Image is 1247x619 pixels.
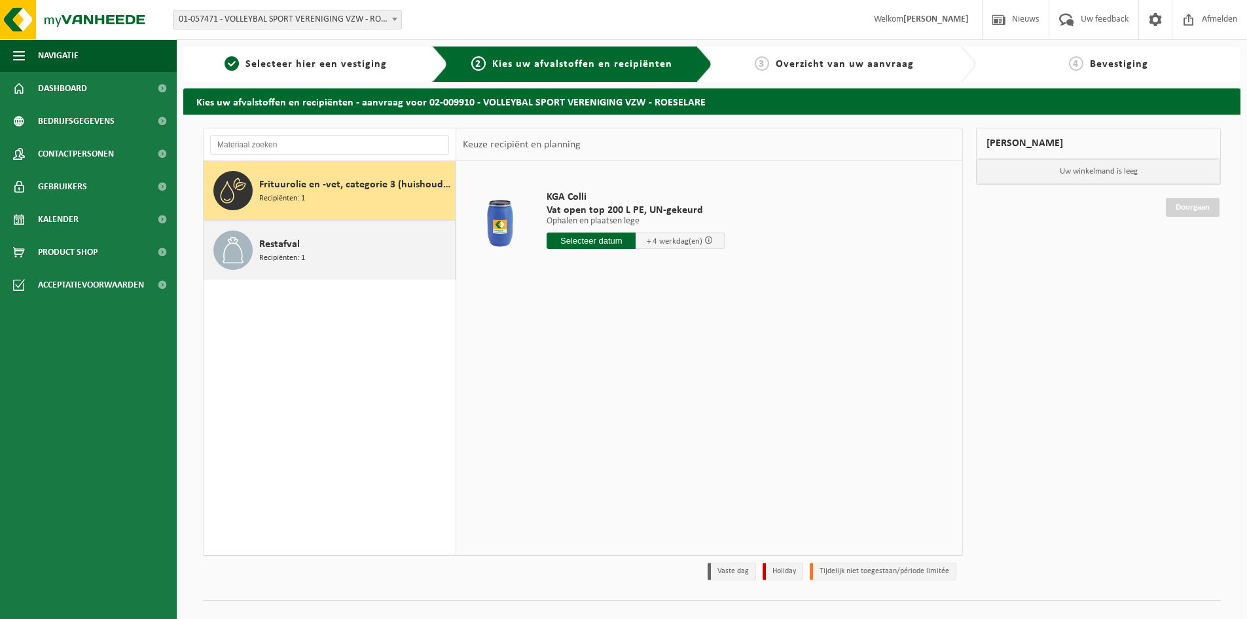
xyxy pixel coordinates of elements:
[173,10,402,29] span: 01-057471 - VOLLEYBAL SPORT VERENIGING VZW - ROESELARE
[259,236,300,252] span: Restafval
[547,233,636,249] input: Selecteer datum
[708,563,756,580] li: Vaste dag
[38,203,79,236] span: Kalender
[259,193,305,205] span: Recipiënten: 1
[755,56,769,71] span: 3
[547,204,725,217] span: Vat open top 200 L PE, UN-gekeurd
[38,269,144,301] span: Acceptatievoorwaarden
[647,237,702,246] span: + 4 werkdag(en)
[210,135,449,155] input: Materiaal zoeken
[183,88,1240,114] h2: Kies uw afvalstoffen en recipiënten - aanvraag voor 02-009910 - VOLLEYBAL SPORT VERENIGING VZW - ...
[776,59,914,69] span: Overzicht van uw aanvraag
[259,252,305,265] span: Recipiënten: 1
[547,191,725,204] span: KGA Colli
[492,59,672,69] span: Kies uw afvalstoffen en recipiënten
[38,39,79,72] span: Navigatie
[204,161,456,221] button: Frituurolie en -vet, categorie 3 (huishoudelijk) (ongeschikt voor vergisting) Recipiënten: 1
[547,217,725,226] p: Ophalen en plaatsen lege
[38,138,114,170] span: Contactpersonen
[38,105,115,138] span: Bedrijfsgegevens
[38,236,98,269] span: Product Shop
[763,563,803,580] li: Holiday
[259,177,452,193] span: Frituurolie en -vet, categorie 3 (huishoudelijk) (ongeschikt voor vergisting)
[810,563,956,580] li: Tijdelijk niet toegestaan/période limitée
[903,14,969,24] strong: [PERSON_NAME]
[204,221,456,280] button: Restafval Recipiënten: 1
[1166,198,1220,217] a: Doorgaan
[173,10,401,29] span: 01-057471 - VOLLEYBAL SPORT VERENIGING VZW - ROESELARE
[976,128,1221,159] div: [PERSON_NAME]
[1069,56,1083,71] span: 4
[471,56,486,71] span: 2
[977,159,1220,184] p: Uw winkelmand is leeg
[456,128,587,161] div: Keuze recipiënt en planning
[190,56,422,72] a: 1Selecteer hier een vestiging
[38,72,87,105] span: Dashboard
[1090,59,1148,69] span: Bevestiging
[38,170,87,203] span: Gebruikers
[245,59,387,69] span: Selecteer hier een vestiging
[225,56,239,71] span: 1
